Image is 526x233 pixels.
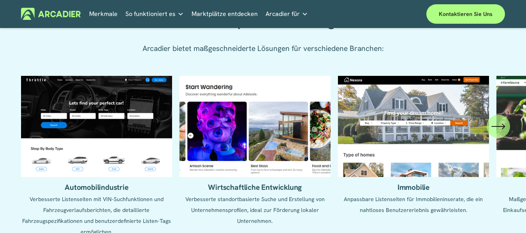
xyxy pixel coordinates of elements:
img: Arcadier [21,8,81,20]
iframe: Chat Widget [352,12,526,233]
font: Arcadier bietet maßgeschneiderte Lösungen für verschiedene Branchen: [142,44,384,53]
a: Ordner-Dropdown [266,8,308,20]
a: Marktplätze entdecken [192,8,258,20]
a: Ordner-Dropdown [125,8,184,20]
a: Merkmale [89,8,118,20]
div: Chat-Widget [352,12,526,233]
font: So funktioniert es [125,10,176,18]
font: Marktplätze entdecken [192,10,258,18]
font: Arcadier für [266,10,300,18]
font: Merkmale [89,10,118,18]
font: Kontaktieren Sie uns [439,11,493,18]
a: Kontaktieren Sie uns [426,4,505,24]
